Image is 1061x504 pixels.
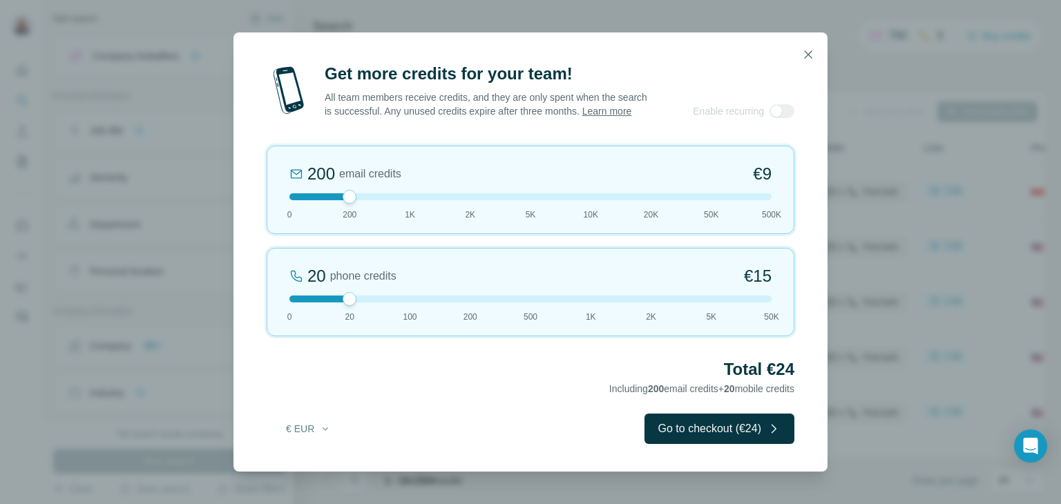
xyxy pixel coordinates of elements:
[753,163,772,185] span: €9
[267,358,794,380] h2: Total €24
[343,209,356,221] span: 200
[325,90,649,118] p: All team members receive credits, and they are only spent when the search is successful. Any unus...
[744,265,772,287] span: €15
[287,311,292,323] span: 0
[764,311,778,323] span: 50K
[648,383,664,394] span: 200
[644,414,794,444] button: Go to checkout (€24)
[724,383,735,394] span: 20
[526,209,536,221] span: 5K
[287,209,292,221] span: 0
[609,383,794,394] span: Including email credits + mobile credits
[644,209,658,221] span: 20K
[693,104,764,118] span: Enable recurring
[345,311,354,323] span: 20
[307,163,335,185] div: 200
[403,311,417,323] span: 100
[582,106,632,117] a: Learn more
[405,209,415,221] span: 1K
[276,416,341,441] button: € EUR
[586,311,596,323] span: 1K
[524,311,537,323] span: 500
[330,268,396,284] span: phone credits
[339,166,401,182] span: email credits
[584,209,598,221] span: 10K
[307,265,326,287] div: 20
[706,311,716,323] span: 5K
[646,311,656,323] span: 2K
[704,209,718,221] span: 50K
[267,63,311,118] img: mobile-phone
[463,311,477,323] span: 200
[465,209,475,221] span: 2K
[762,209,781,221] span: 500K
[1014,429,1047,463] div: Open Intercom Messenger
